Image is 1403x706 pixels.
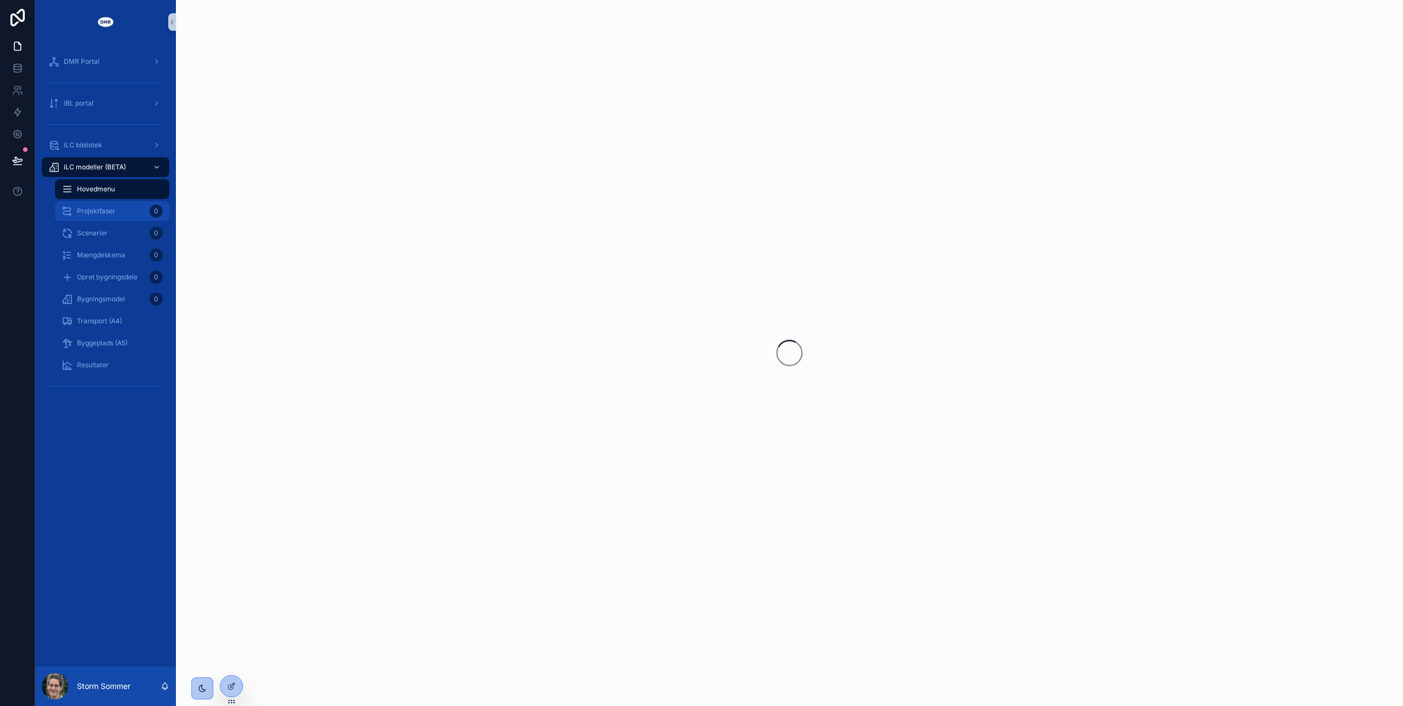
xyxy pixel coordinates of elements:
a: Bygningsmodel0 [55,289,169,309]
span: Byggeplads (A5) [77,339,128,348]
a: DMR Portal [42,52,169,71]
span: Scenarier [77,229,108,238]
div: 0 [150,227,163,240]
p: Storm Sommer [77,681,130,692]
a: iBL portal [42,93,169,113]
div: 0 [150,249,163,262]
span: iBL portal [64,99,93,108]
a: Scenarier0 [55,223,169,243]
span: DMR Portal [64,57,100,66]
a: Projektfaser0 [55,201,169,221]
div: 0 [150,205,163,218]
span: Resultater [77,361,109,369]
span: iLC modeller (BETA) [64,163,126,172]
span: Transport (A4) [77,317,122,326]
img: App logo [97,13,114,31]
span: Hovedmenu [77,185,115,194]
a: Resultater [55,355,169,375]
span: Projektfaser [77,207,115,216]
a: iLC modeller (BETA) [42,157,169,177]
span: Opret bygningsdele [77,273,137,282]
span: Mængdeskema [77,251,125,260]
div: 0 [150,271,163,284]
div: scrollable content [35,44,176,409]
a: Mængdeskema0 [55,245,169,265]
div: 0 [150,293,163,306]
a: iLC bibliotek [42,135,169,155]
a: Opret bygningsdele0 [55,267,169,287]
span: iLC bibliotek [64,141,102,150]
span: Bygningsmodel [77,295,125,304]
a: Transport (A4) [55,311,169,331]
a: Byggeplads (A5) [55,333,169,353]
a: Hovedmenu [55,179,169,199]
